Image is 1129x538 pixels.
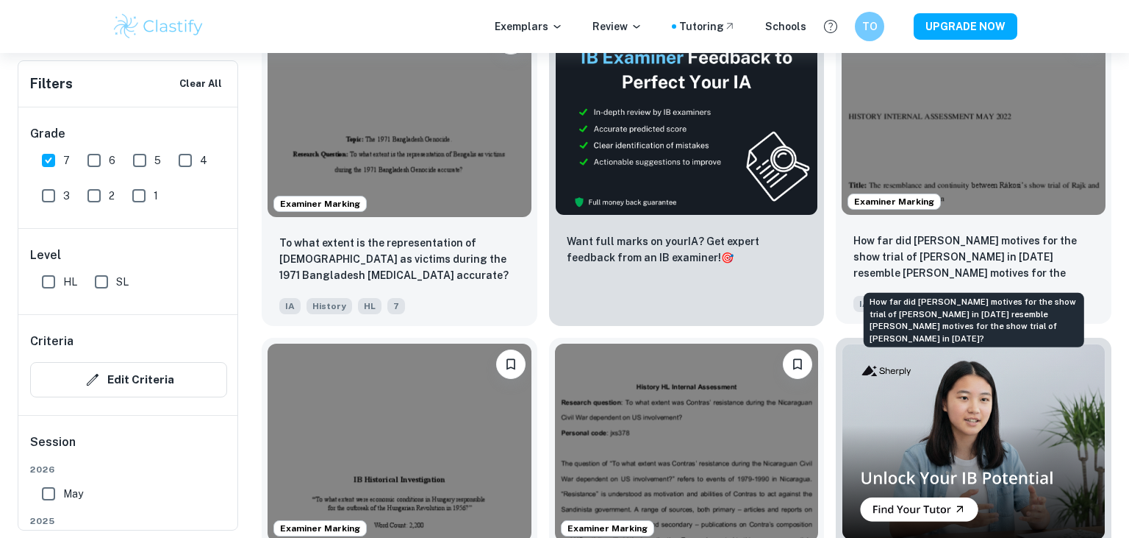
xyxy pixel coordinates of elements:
[783,350,812,379] button: Bookmark
[864,293,1084,347] div: How far did [PERSON_NAME] motives for the show trial of [PERSON_NAME] in [DATE] resemble [PERSON_...
[274,522,366,535] span: Examiner Marking
[116,274,129,290] span: SL
[268,19,531,217] img: History IA example thumbnail: To what extent is the representation of
[592,18,642,35] p: Review
[836,13,1111,326] a: Examiner MarkingBookmarkHow far did Rákosi's motives for the show trial of László Rajk in 1949 re...
[262,13,537,326] a: Examiner MarkingBookmarkTo what extent is the representation of Bengalis as victims during the 19...
[109,188,115,204] span: 2
[358,298,381,314] span: HL
[30,514,227,528] span: 2025
[30,125,227,143] h6: Grade
[496,350,526,379] button: Bookmark
[30,74,73,94] h6: Filters
[307,298,352,314] span: History
[154,152,161,169] span: 5
[549,13,825,326] a: ThumbnailWant full marks on yourIA? Get expert feedback from an IB examiner!
[154,188,158,204] span: 1
[562,522,653,535] span: Examiner Marking
[109,152,115,169] span: 6
[112,12,205,41] img: Clastify logo
[555,19,819,216] img: Thumbnail
[842,17,1105,215] img: History IA example thumbnail: How far did Rákosi's motives for the sho
[30,333,74,350] h6: Criteria
[495,18,563,35] p: Exemplars
[387,298,405,314] span: 7
[200,152,207,169] span: 4
[679,18,736,35] a: Tutoring
[765,18,806,35] a: Schools
[63,486,83,502] span: May
[853,296,875,312] span: IA
[274,197,366,210] span: Examiner Marking
[63,274,77,290] span: HL
[279,298,301,314] span: IA
[176,73,226,95] button: Clear All
[914,13,1017,40] button: UPGRADE NOW
[861,18,878,35] h6: TO
[30,247,227,264] h6: Level
[30,463,227,476] span: 2026
[30,433,227,463] h6: Session
[63,188,70,204] span: 3
[30,362,227,397] button: Edit Criteria
[855,12,884,41] button: TO
[63,152,70,169] span: 7
[721,252,734,263] span: 🎯
[848,195,940,208] span: Examiner Marking
[818,14,843,39] button: Help and Feedback
[567,233,807,266] p: Want full marks on your IA ? Get expert feedback from an IB examiner!
[853,233,1094,283] p: How far did Rákosi's motives for the show trial of László Rajk in 1949 resemble Stalin's motives ...
[279,235,520,283] p: To what extent is the representation of Bengalis as victims during the 1971 Bangladesh Genocide a...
